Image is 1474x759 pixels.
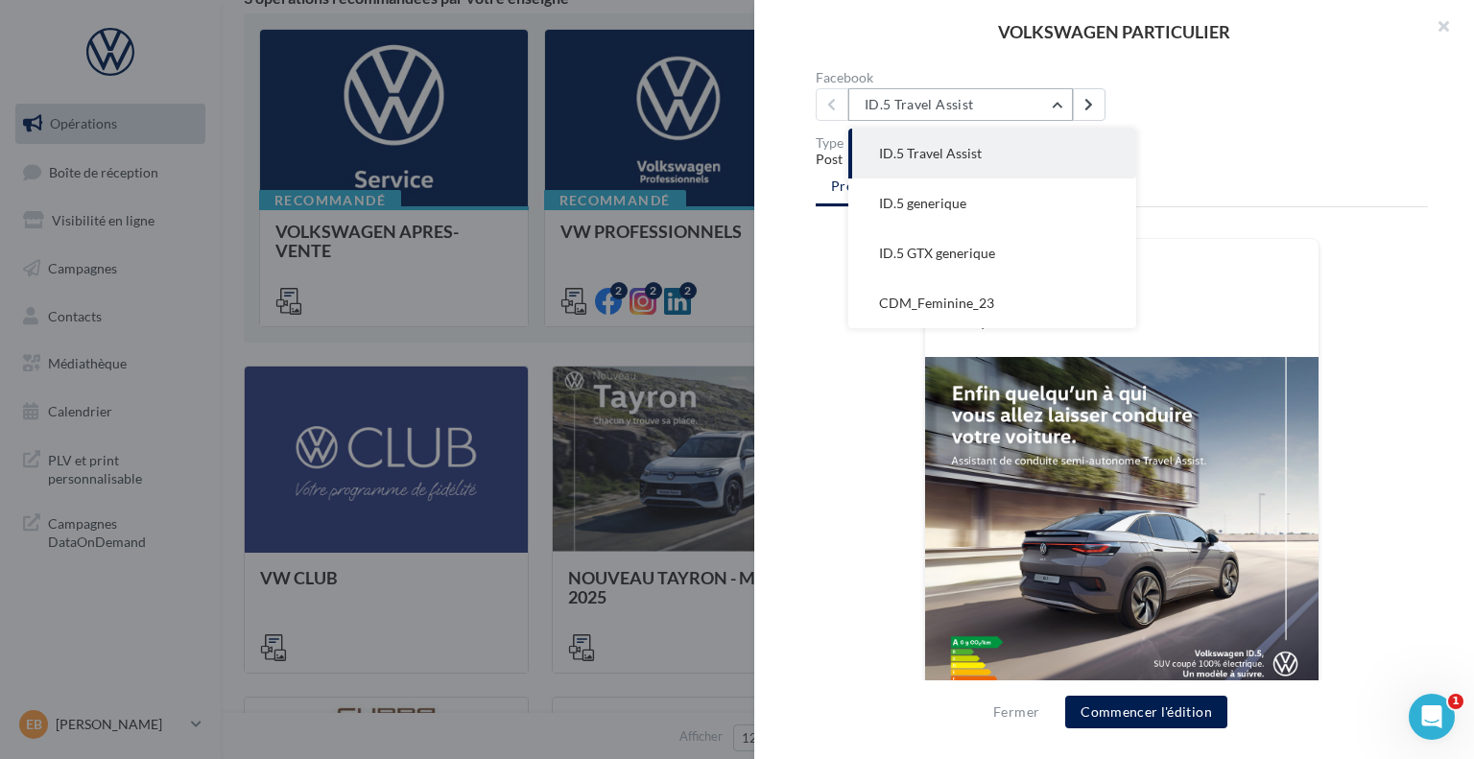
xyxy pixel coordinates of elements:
span: CDM_Feminine_23 [879,295,994,311]
span: ID.5 generique [879,195,966,211]
span: ID.5 Travel Assist [879,145,982,161]
button: Commencer l'édition [1065,696,1227,728]
button: Fermer [986,700,1047,723]
span: ID.5 GTX generique [879,245,995,261]
button: ID.5 Travel Assist [848,88,1073,121]
button: ID.5 generique [848,178,1136,228]
div: VOLKSWAGEN PARTICULIER [785,23,1443,40]
iframe: Intercom live chat [1409,694,1455,740]
div: Post [816,150,1428,169]
span: 1 [1448,694,1463,709]
button: ID.5 GTX generique [848,228,1136,278]
button: ID.5 Travel Assist [848,129,1136,178]
div: Facebook [816,71,1114,84]
button: CDM_Feminine_23 [848,278,1136,328]
div: Type [816,136,1428,150]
